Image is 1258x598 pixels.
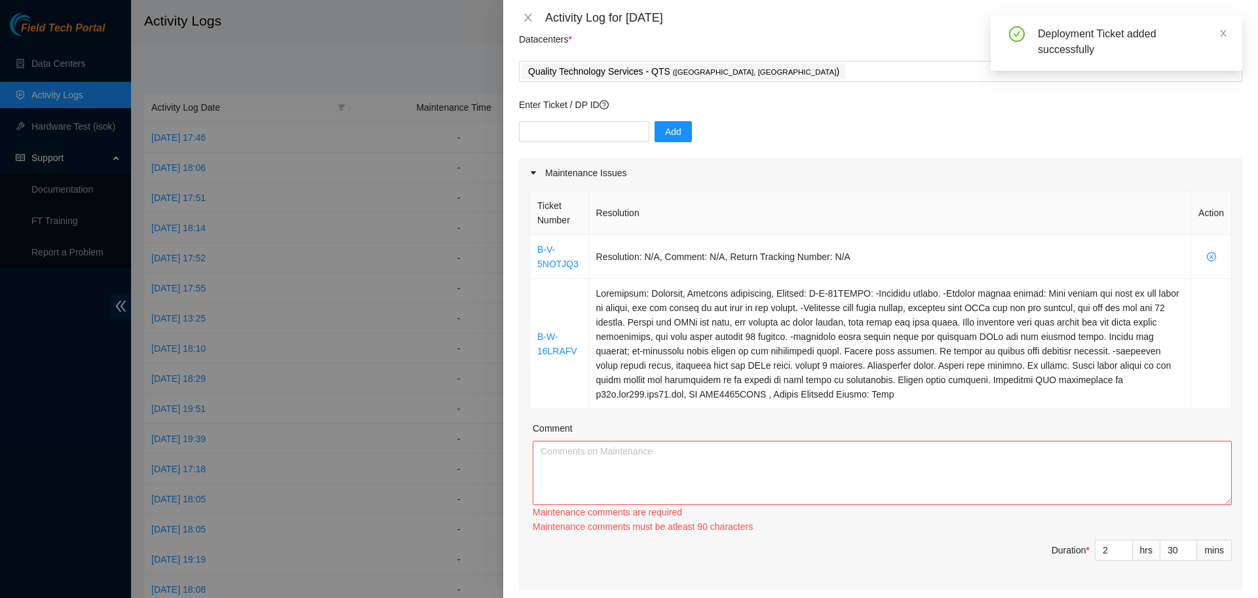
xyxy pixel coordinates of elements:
[1197,540,1232,561] div: mins
[519,98,1242,112] p: Enter Ticket / DP ID
[1191,191,1232,235] th: Action
[1198,252,1224,261] span: close-circle
[533,505,1232,519] div: Maintenance comments are required
[1052,543,1090,557] div: Duration
[665,124,681,139] span: Add
[530,191,589,235] th: Ticket Number
[533,519,1232,534] div: Maintenance comments must be atleast 90 characters
[533,441,1232,505] textarea: Comment
[589,279,1192,409] td: Loremipsum: Dolorsit, Ametcons adipiscing, Elitsed: D-E-81TEMPO: -Incididu utlabo. -Etdolor magna...
[600,100,609,109] span: question-circle
[1133,540,1160,561] div: hrs
[1038,26,1227,58] div: Deployment Ticket added successfully
[545,10,1242,25] div: Activity Log for [DATE]
[655,121,692,142] button: Add
[1009,26,1025,42] span: check-circle
[1219,29,1228,38] span: close
[519,158,1242,188] div: Maintenance Issues
[519,12,537,24] button: Close
[589,235,1192,279] td: Resolution: N/A, Comment: N/A, Return Tracking Number: N/A
[537,331,577,356] a: B-W-16LRAFV
[529,169,537,177] span: caret-right
[528,64,839,79] p: Quality Technology Services - QTS )
[589,191,1192,235] th: Resolution
[673,68,837,76] span: ( [GEOGRAPHIC_DATA], [GEOGRAPHIC_DATA]
[537,244,579,269] a: B-V-5NOTJQ3
[523,12,533,23] span: close
[519,26,572,47] p: Datacenters
[533,421,573,436] label: Comment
